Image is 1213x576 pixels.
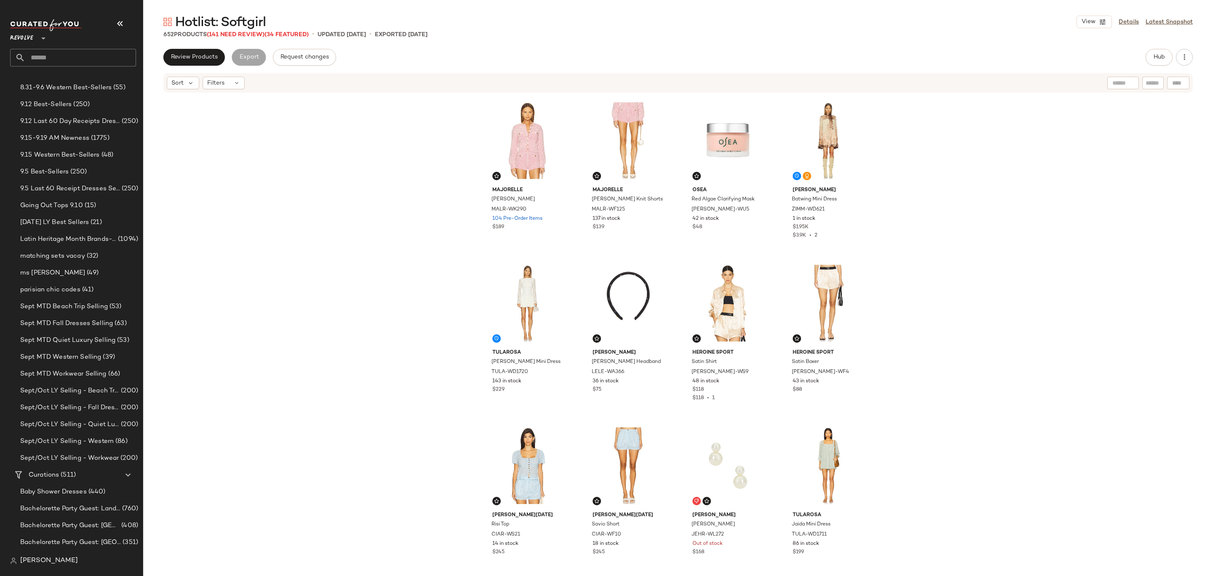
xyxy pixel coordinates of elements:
[792,368,849,376] span: [PERSON_NAME]-WF4
[20,521,120,531] span: Bachelorette Party Guest: [GEOGRAPHIC_DATA]
[120,521,138,531] span: (408)
[20,504,120,514] span: Bachelorette Party Guest: Landing Page
[694,173,699,179] img: svg%3e
[72,100,90,109] span: (250)
[492,206,526,213] span: MALR-WK290
[1081,19,1095,25] span: View
[804,173,810,179] img: svg%3e
[20,268,85,278] span: ms [PERSON_NAME]
[692,531,724,539] span: JEHR-WL272
[692,349,764,357] span: Heroine Sport
[20,167,69,177] span: 9.5 Best-Sellers
[87,487,106,497] span: (440)
[20,150,100,160] span: 9.15 Western Best-Sellers
[207,79,224,88] span: Filters
[786,423,871,508] img: TULA-WD1711_V1.jpg
[793,378,819,385] span: 43 in stock
[369,29,371,40] span: •
[318,30,366,39] p: updated [DATE]
[20,184,120,194] span: 9.5 Last 60 Receipt Dresses Selling
[592,531,621,539] span: CIAR-WF10
[486,98,570,183] img: MALR-WK290_V1.jpg
[793,349,864,357] span: Heroine Sport
[119,403,138,413] span: (200)
[486,261,570,346] img: TULA-WD1720_V1.jpg
[712,395,715,401] span: 1
[492,512,564,519] span: [PERSON_NAME][DATE]
[20,556,78,566] span: [PERSON_NAME]
[20,437,114,446] span: Sept/Oct LY Selling - Western
[59,470,76,480] span: (511)
[592,206,625,213] span: MALR-WF125
[692,206,749,213] span: [PERSON_NAME]-WU5
[20,487,87,497] span: Baby Shower Dresses
[593,378,619,385] span: 36 in stock
[692,187,764,194] span: OSEA
[492,540,518,548] span: 14 in stock
[20,201,83,211] span: Going Out Tops 9.10
[20,369,107,379] span: Sept MTD Workwear Selling
[494,173,499,179] img: svg%3e
[20,100,72,109] span: 9.12 Best-Sellers
[792,358,819,366] span: Satin Boxer
[312,29,314,40] span: •
[792,521,831,528] span: Jaida Mini Dress
[592,196,663,203] span: [PERSON_NAME] Knit Shorts
[119,386,138,396] span: (200)
[120,117,138,126] span: (250)
[280,54,329,61] span: Request changes
[114,437,128,446] span: (86)
[592,521,620,528] span: Savio Short
[792,206,825,213] span: ZIMM-WD621
[20,352,101,362] span: Sept MTD Western Selling
[593,215,620,223] span: 137 in stock
[492,521,509,528] span: Risi Top
[113,319,127,328] span: (63)
[593,349,664,357] span: [PERSON_NAME]
[692,378,719,385] span: 48 in stock
[100,150,114,160] span: (48)
[593,540,619,548] span: 18 in stock
[686,98,770,183] img: OSER-WU5_V1.jpg
[692,386,704,394] span: $118
[593,224,604,231] span: $139
[806,233,815,238] span: •
[692,368,748,376] span: [PERSON_NAME]-WS9
[20,302,108,312] span: Sept MTD Beach Trip Selling
[20,133,89,143] span: 9.15-9.19 AM Newness
[492,215,542,223] span: 104 Pre-Order Items
[265,32,309,38] span: (34 Featured)
[694,336,699,341] img: svg%3e
[692,196,755,203] span: Red Algae Clarifying Mask
[793,187,864,194] span: [PERSON_NAME]
[492,187,564,194] span: MAJORELLE
[108,302,122,312] span: (53)
[586,261,671,346] img: LELE-WA366_V1.jpg
[83,201,96,211] span: (15)
[492,196,535,203] span: [PERSON_NAME]
[793,233,806,238] span: $3.9K
[793,224,809,231] span: $1.95K
[10,29,33,44] span: Revolve
[120,184,138,194] span: (250)
[89,218,102,227] span: (21)
[793,540,819,548] span: 86 in stock
[107,369,120,379] span: (66)
[815,233,818,238] span: 2
[792,531,827,539] span: TULA-WD1711
[792,196,837,203] span: Batwing Mini Dress
[592,368,624,376] span: LELE-WA366
[704,395,712,401] span: •
[494,499,499,504] img: svg%3e
[1146,18,1193,27] a: Latest Snapshot
[175,14,266,31] span: Hotlist: Softgirl
[80,285,94,295] span: (41)
[69,167,87,177] span: (250)
[20,420,119,429] span: Sept/Oct LY Selling - Quiet Luxe
[692,224,702,231] span: $48
[115,336,129,345] span: (53)
[20,403,119,413] span: Sept/Oct LY Selling - Fall Dresses
[1077,16,1112,28] button: View
[492,358,561,366] span: [PERSON_NAME] Mini Dress
[20,386,119,396] span: Sept/Oct LY Selling - Beach Trip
